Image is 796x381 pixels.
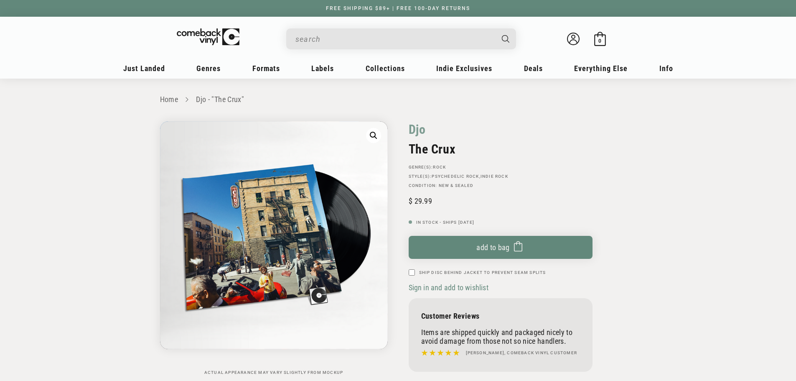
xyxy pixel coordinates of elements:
span: Everything Else [574,64,628,73]
a: Rock [433,165,446,169]
a: Djo - "The Crux" [196,95,244,104]
span: Info [659,64,673,73]
p: STYLE(S): , [409,174,593,179]
button: Add to bag [409,236,593,259]
p: In Stock - Ships [DATE] [409,220,593,225]
span: Just Landed [123,64,165,73]
p: Actual appearance may vary slightly from mockup [160,370,388,375]
media-gallery: Gallery Viewer [160,121,388,375]
span: Collections [366,64,405,73]
input: search [295,31,493,48]
p: Items are shipped quickly and packaged nicely to avoid damage from those not so nice handlers. [421,328,580,345]
img: star5.svg [421,348,460,358]
button: Sign in and add to wishlist [409,283,491,292]
span: Add to bag [476,243,510,252]
p: Customer Reviews [421,312,580,320]
span: Sign in and add to wishlist [409,283,488,292]
a: Psychedelic Rock [432,174,479,179]
a: FREE SHIPPING $89+ | FREE 100-DAY RETURNS [318,5,478,11]
h4: [PERSON_NAME], Comeback Vinyl customer [466,350,577,356]
span: Formats [252,64,280,73]
p: Condition: New & Sealed [409,183,593,188]
span: 29.99 [409,197,432,205]
span: 0 [598,38,601,44]
p: GENRE(S): [409,165,593,170]
button: Search [494,28,517,49]
nav: breadcrumbs [160,94,636,106]
span: $ [409,197,412,205]
span: Genres [196,64,221,73]
a: Indie Rock [481,174,508,179]
span: Indie Exclusives [436,64,492,73]
span: Labels [311,64,334,73]
a: Home [160,95,178,104]
span: Deals [524,64,543,73]
div: Search [286,28,516,49]
a: Djo [409,121,426,138]
label: Ship Disc Behind Jacket To Prevent Seam Splits [419,269,546,276]
h2: The Crux [409,142,593,156]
